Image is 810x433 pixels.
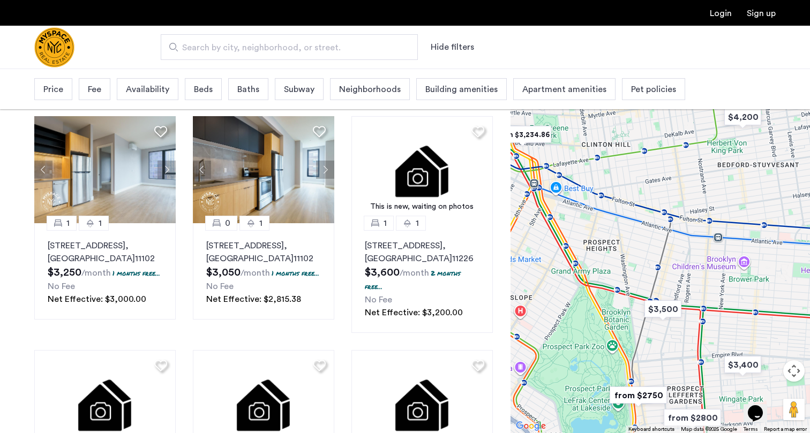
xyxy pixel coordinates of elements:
iframe: chat widget [744,390,778,422]
span: Apartment amenities [522,83,606,96]
input: Apartment Search [161,34,418,60]
p: 1 months free... [112,269,160,278]
span: Net Effective: $3,200.00 [365,308,463,317]
a: Open this area in Google Maps (opens a new window) [513,419,549,433]
button: Keyboard shortcuts [628,426,674,433]
span: 1 [416,217,419,230]
span: $3,050 [206,267,241,278]
img: 1997_638519966982966758.png [34,116,176,223]
button: Next apartment [316,161,334,179]
img: 1997_638519968035243270.png [193,116,334,223]
img: Google [513,419,549,433]
p: 1 months free... [272,269,319,278]
img: 3.gif [351,116,493,223]
p: 2 months free... [365,269,461,291]
button: Previous apartment [34,161,52,179]
span: Subway [284,83,314,96]
span: 1 [259,217,262,230]
button: Show or hide filters [431,41,474,54]
a: Login [710,9,732,18]
sub: /month [81,269,111,277]
img: logo [34,27,74,67]
button: Previous apartment [193,161,211,179]
span: Baths [237,83,259,96]
span: $3,600 [365,267,400,278]
span: Net Effective: $3,000.00 [48,295,146,303]
button: Map camera controls [783,360,805,382]
sub: /month [400,269,429,277]
div: from $3,234.86 [490,123,556,147]
span: No Fee [365,295,392,304]
p: [STREET_ADDRESS] 11102 [206,239,321,265]
div: $4,200 [720,105,766,129]
div: $3,500 [640,297,686,321]
span: Price [43,83,63,96]
span: 1 [66,217,70,230]
span: 0 [225,217,230,230]
div: from $2800 [659,406,725,430]
span: Pet policies [631,83,676,96]
span: Fee [88,83,101,96]
p: [STREET_ADDRESS] 11102 [48,239,162,265]
span: 1 [384,217,387,230]
span: Building amenities [425,83,498,96]
a: Cazamio Logo [34,27,74,67]
span: Beds [194,83,213,96]
span: No Fee [48,282,75,291]
div: This is new, waiting on photos [357,201,487,212]
span: Map data ©2025 Google [681,427,737,432]
p: [STREET_ADDRESS] 11226 [365,239,479,265]
sub: /month [241,269,270,277]
span: Search by city, neighborhood, or street. [182,41,388,54]
span: No Fee [206,282,234,291]
span: Availability [126,83,169,96]
div: $3,400 [720,353,766,377]
span: 1 [99,217,102,230]
a: 11[STREET_ADDRESS], [GEOGRAPHIC_DATA]112262 months free...No FeeNet Effective: $3,200.00 [351,223,493,333]
span: $3,250 [48,267,81,278]
a: Registration [747,9,776,18]
div: from $2750 [605,383,671,407]
button: Drag Pegman onto the map to open Street View [783,399,805,420]
span: Neighborhoods [339,83,401,96]
span: Net Effective: $2,815.38 [206,295,301,303]
a: This is new, waiting on photos [351,116,493,223]
a: 11[STREET_ADDRESS], [GEOGRAPHIC_DATA]111021 months free...No FeeNet Effective: $3,000.00 [34,223,176,320]
a: Report a map error [764,426,807,433]
button: Next apartment [157,161,176,179]
a: Terms (opens in new tab) [744,426,757,433]
a: 01[STREET_ADDRESS], [GEOGRAPHIC_DATA]111021 months free...No FeeNet Effective: $2,815.38 [193,223,334,320]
